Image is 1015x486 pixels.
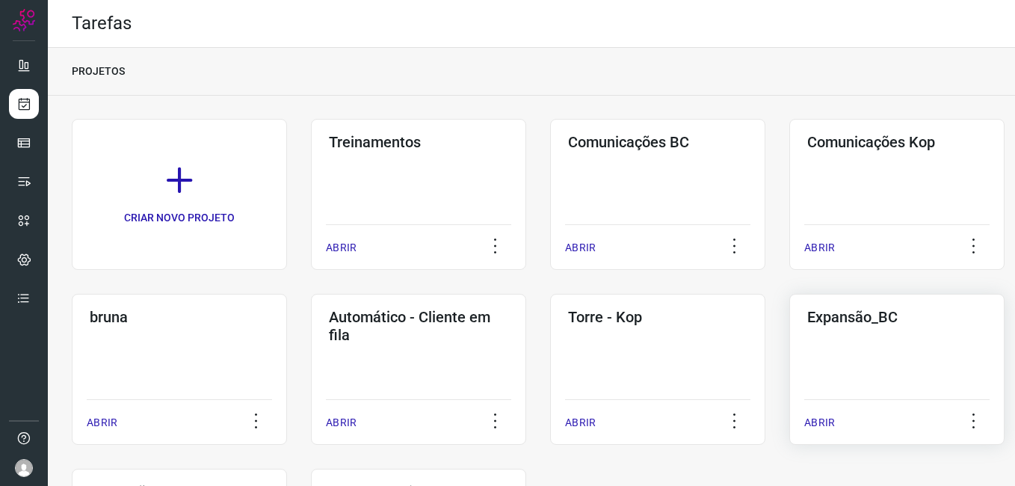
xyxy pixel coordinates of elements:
h3: Comunicações BC [568,133,747,151]
h3: Comunicações Kop [807,133,987,151]
h3: Torre - Kop [568,308,747,326]
img: Logo [13,9,35,31]
p: PROJETOS [72,64,125,79]
p: ABRIR [804,415,835,431]
img: avatar-user-boy.jpg [15,459,33,477]
h2: Tarefas [72,13,132,34]
p: ABRIR [326,240,357,256]
p: CRIAR NOVO PROJETO [124,210,235,226]
p: ABRIR [87,415,117,431]
h3: Treinamentos [329,133,508,151]
h3: bruna [90,308,269,326]
p: ABRIR [565,240,596,256]
h3: Expansão_BC [807,308,987,326]
p: ABRIR [804,240,835,256]
p: ABRIR [565,415,596,431]
h3: Automático - Cliente em fila [329,308,508,344]
p: ABRIR [326,415,357,431]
